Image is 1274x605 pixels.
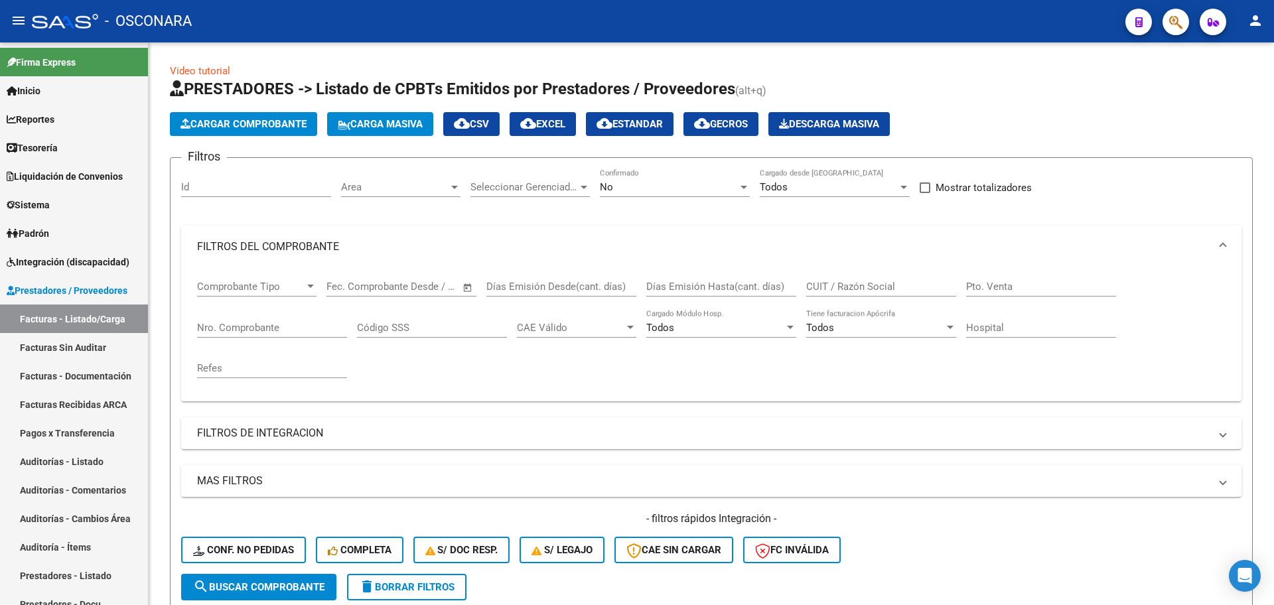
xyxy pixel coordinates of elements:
[510,112,576,136] button: EXCEL
[181,226,1241,268] mat-expansion-panel-header: FILTROS DEL COMPROBANTE
[392,281,457,293] input: Fecha fin
[531,544,593,556] span: S/ legajo
[326,281,380,293] input: Fecha inicio
[600,181,613,193] span: No
[181,465,1241,497] mat-expansion-panel-header: MAS FILTROS
[755,544,829,556] span: FC Inválida
[181,574,336,600] button: Buscar Comprobante
[7,55,76,70] span: Firma Express
[760,181,788,193] span: Todos
[1247,13,1263,29] mat-icon: person
[520,118,565,130] span: EXCEL
[359,581,455,593] span: Borrar Filtros
[520,115,536,131] mat-icon: cloud_download
[105,7,192,36] span: - OSCONARA
[327,112,433,136] button: Carga Masiva
[338,118,423,130] span: Carga Masiva
[7,112,54,127] span: Reportes
[517,322,624,334] span: CAE Válido
[197,474,1210,488] mat-panel-title: MAS FILTROS
[443,112,500,136] button: CSV
[7,226,49,241] span: Padrón
[626,544,721,556] span: CAE SIN CARGAR
[454,118,489,130] span: CSV
[193,581,324,593] span: Buscar Comprobante
[768,112,890,136] app-download-masive: Descarga masiva de comprobantes (adjuntos)
[197,281,305,293] span: Comprobante Tipo
[193,578,209,594] mat-icon: search
[806,322,834,334] span: Todos
[181,147,227,166] h3: Filtros
[316,537,403,563] button: Completa
[413,537,510,563] button: S/ Doc Resp.
[181,417,1241,449] mat-expansion-panel-header: FILTROS DE INTEGRACION
[341,181,449,193] span: Area
[694,115,710,131] mat-icon: cloud_download
[197,239,1210,254] mat-panel-title: FILTROS DEL COMPROBANTE
[735,84,766,97] span: (alt+q)
[170,80,735,98] span: PRESTADORES -> Listado de CPBTs Emitidos por Prestadores / Proveedores
[425,544,498,556] span: S/ Doc Resp.
[7,141,58,155] span: Tesorería
[347,574,466,600] button: Borrar Filtros
[743,537,841,563] button: FC Inválida
[197,426,1210,440] mat-panel-title: FILTROS DE INTEGRACION
[454,115,470,131] mat-icon: cloud_download
[683,112,758,136] button: Gecros
[936,180,1032,196] span: Mostrar totalizadores
[470,181,578,193] span: Seleccionar Gerenciador
[7,283,127,298] span: Prestadores / Proveedores
[597,118,663,130] span: Estandar
[7,169,123,184] span: Liquidación de Convenios
[11,13,27,29] mat-icon: menu
[170,65,230,77] a: Video tutorial
[359,578,375,594] mat-icon: delete
[768,112,890,136] button: Descarga Masiva
[181,511,1241,526] h4: - filtros rápidos Integración -
[597,115,612,131] mat-icon: cloud_download
[586,112,673,136] button: Estandar
[1229,560,1261,592] div: Open Intercom Messenger
[460,280,476,295] button: Open calendar
[520,537,604,563] button: S/ legajo
[7,84,40,98] span: Inicio
[193,544,294,556] span: Conf. no pedidas
[646,322,674,334] span: Todos
[694,118,748,130] span: Gecros
[170,112,317,136] button: Cargar Comprobante
[614,537,733,563] button: CAE SIN CARGAR
[181,268,1241,401] div: FILTROS DEL COMPROBANTE
[779,118,879,130] span: Descarga Masiva
[7,198,50,212] span: Sistema
[7,255,129,269] span: Integración (discapacidad)
[328,544,391,556] span: Completa
[180,118,307,130] span: Cargar Comprobante
[181,537,306,563] button: Conf. no pedidas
